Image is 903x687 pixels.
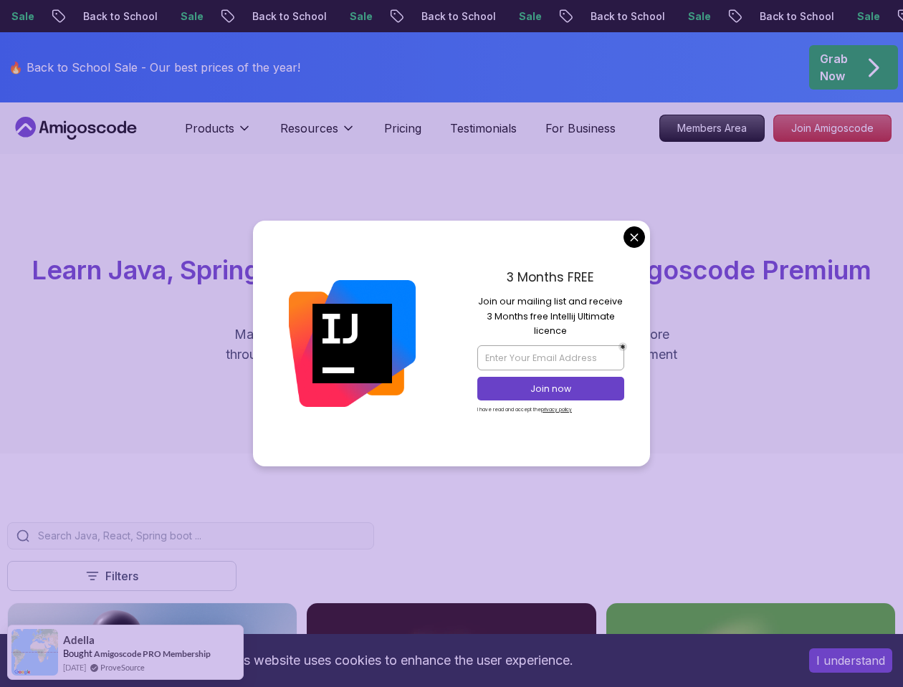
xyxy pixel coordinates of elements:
[820,50,848,85] p: Grab Now
[659,115,765,142] a: Members Area
[494,9,540,24] p: Sale
[450,120,517,137] a: Testimonials
[663,9,709,24] p: Sale
[35,529,365,543] input: Search Java, React, Spring boot ...
[100,661,145,673] a: ProveSource
[63,634,95,646] span: Adella
[94,648,211,659] a: Amigoscode PRO Membership
[396,9,494,24] p: Back to School
[773,115,892,142] a: Join Amigoscode
[63,661,86,673] span: [DATE]
[325,9,371,24] p: Sale
[105,567,138,585] p: Filters
[660,115,764,141] p: Members Area
[156,9,201,24] p: Sale
[32,254,871,314] span: Learn Java, Spring Boot, DevOps & More with Amigoscode Premium Courses
[280,120,355,148] button: Resources
[227,9,325,24] p: Back to School
[185,120,234,137] p: Products
[211,325,692,385] p: Master in-demand skills like Java, Spring Boot, DevOps, React, and more through hands-on, expert-...
[832,9,878,24] p: Sale
[384,120,421,137] a: Pricing
[11,645,788,676] div: This website uses cookies to enhance the user experience.
[280,120,338,137] p: Resources
[545,120,616,137] a: For Business
[9,59,300,76] p: 🔥 Back to School Sale - Our best prices of the year!
[774,115,891,141] p: Join Amigoscode
[63,648,92,659] span: Bought
[809,648,892,673] button: Accept cookies
[565,9,663,24] p: Back to School
[58,9,156,24] p: Back to School
[735,9,832,24] p: Back to School
[185,120,252,148] button: Products
[7,561,236,591] button: Filters
[11,629,58,676] img: provesource social proof notification image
